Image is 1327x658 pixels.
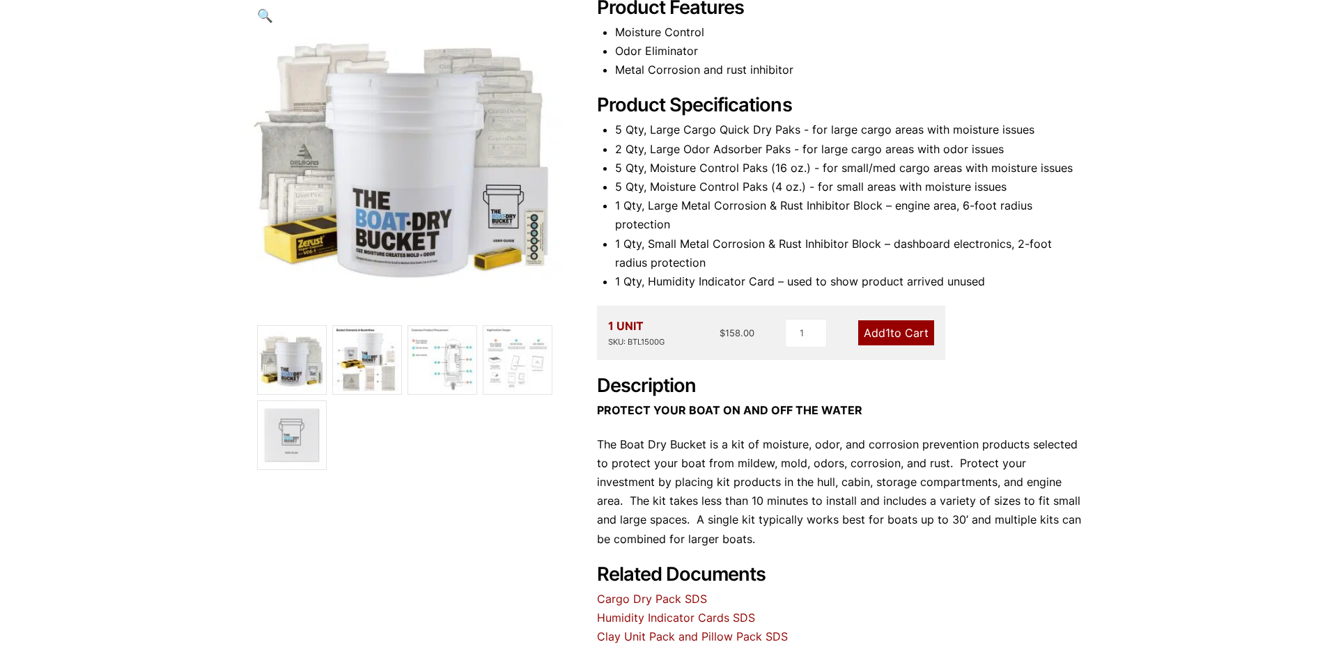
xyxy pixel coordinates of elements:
[258,326,326,394] img: The Boat Dry Bucket
[615,61,1082,79] li: Metal Corrosion and rust inhibitor
[333,326,401,394] img: The Boat Dry Bucket - Keep Your Boat Dry - Image 2
[615,42,1082,61] li: Odor Eliminator
[483,326,552,394] img: The Boat Dry Bucket - Keep Your Boat Dry - Image 4
[858,320,934,345] a: Add1to Cart
[258,401,326,469] img: The Boat Dry Bucket - Keep Your Boat Dry - Image 5
[597,94,1082,117] h2: Product Specifications
[615,23,1082,42] li: Moisture Control
[615,140,1082,159] li: 2 Qty, Large Odor Adsorber Paks - for large cargo areas with odor issues
[257,8,273,23] span: 🔍
[597,375,1082,398] h2: Description
[408,326,476,394] img: The Boat Dry Bucket - Keep Your Boat Dry - Image 3
[597,629,788,643] a: Clay Unit Pack and Pillow Pack SDS
[615,159,1082,178] li: 5 Qty, Moisture Control Paks (16 oz.) - for small/med cargo areas with moisture issues
[615,196,1082,234] li: 1 Qty, Large Metal Corrosion & Rust Inhibitor Block – engine area, 6-foot radius protection
[615,272,1082,291] li: 1 Qty, Humidity Indicator Card – used to show product arrived unused
[597,435,1082,549] p: The Boat Dry Bucket is a kit of moisture, odor, and corrosion prevention products selected to pro...
[615,178,1082,196] li: 5 Qty, Moisture Control Paks (4 oz.) - for small areas with moisture issues
[608,317,665,349] div: 1 UNIT
[597,592,707,606] a: Cargo Dry Pack SDS
[597,611,755,625] a: Humidity Indicator Cards SDS
[615,235,1082,272] li: 1 Qty, Small Metal Corrosion & Rust Inhibitor Block – dashboard electronics, 2-foot radius protec...
[720,327,725,338] span: $
[615,120,1082,139] li: 5 Qty, Large Cargo Quick Dry Paks - for large cargo areas with moisture issues
[885,326,890,340] span: 1
[608,336,665,349] div: SKU: BTL1500G
[720,327,754,338] bdi: 158.00
[597,403,862,417] strong: PROTECT YOUR BOAT ON AND OFF THE WATER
